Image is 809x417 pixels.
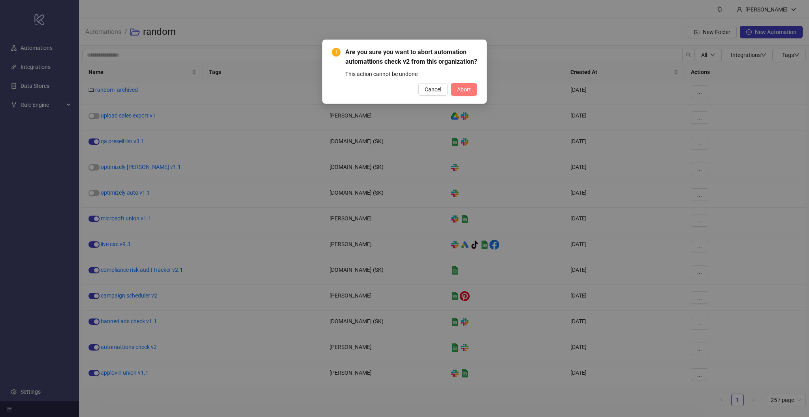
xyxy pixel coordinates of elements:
span: Abort [457,86,471,93]
span: Cancel [425,86,441,93]
span: Are you sure you want to abort automation automattions check v2 from this organization? [345,47,477,66]
span: exclamation-circle [332,48,341,57]
button: Cancel [418,83,448,96]
button: Abort [451,83,477,96]
div: This action cannot be undone [345,70,477,78]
